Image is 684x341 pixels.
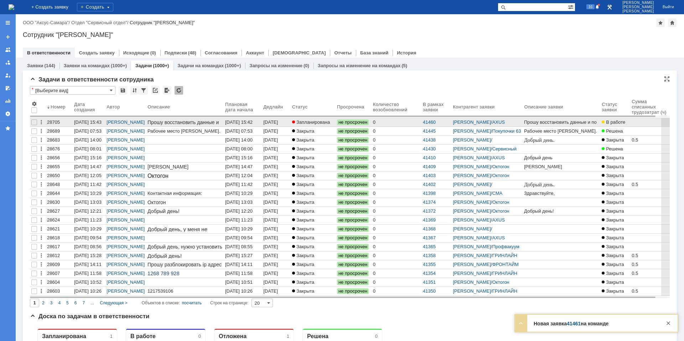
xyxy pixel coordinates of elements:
a: [PERSON_NAME] [107,137,145,143]
div: Создать [77,3,113,11]
span: [PERSON_NAME] [622,5,654,9]
div: [DATE] 12:04 [225,173,253,178]
a: [PERSON_NAME] [453,137,491,143]
a: История [397,50,416,55]
a: Задачи на командах [177,63,224,68]
a: Перейти на домашнюю страницу [9,4,14,10]
a: [DATE] 14:47 [224,162,262,171]
a: [DATE] 15:16 [262,154,291,162]
div: Скопировать ссылку на список [151,86,160,95]
a: 41374 [423,199,436,205]
a: Закрыта [600,162,630,171]
div: [DATE] 13:03 [74,199,102,205]
span: не просрочен [337,137,369,143]
a: Сервисный отдел [453,146,518,157]
a: [DATE] 14:00 [73,136,105,144]
a: Согласования [205,50,238,55]
div: 0 [373,182,420,187]
a: Октогон [492,199,509,205]
a: 0.5 [630,136,679,144]
a: 28627 [46,207,73,215]
a: Задача: 28580 [190,33,224,39]
a: 28683 [46,136,73,144]
a: [DATE] 11:23 [262,216,291,224]
span: Закрыта [602,191,624,196]
a: не просрочен [336,145,372,153]
a: [DATE] 07:53 [73,127,105,135]
div: [DATE] 12:04 [263,173,279,184]
a: [DATE] 10:29 [224,189,262,198]
th: Автор [105,97,146,118]
a: Отчеты [2,95,14,107]
a: Решена [600,145,630,153]
a: [DATE] 13:03 [224,198,262,207]
th: Статус [291,97,336,118]
span: Закрыта [292,137,314,143]
a: Задачи [135,63,152,68]
a: Закрыта [291,162,336,171]
div: [DATE] 07:53 [225,128,253,134]
th: Плановая дата начала [224,97,262,118]
div: 28683 [47,137,71,143]
div: [DATE] 15:16 [263,155,279,166]
span: Закрыта [602,182,624,187]
span: Решена [602,128,623,134]
a: [DATE] 07:53 [224,127,262,135]
a: Исходящие [123,50,149,55]
div: 0 [373,199,420,205]
div: 28689 [47,128,71,134]
a: [PERSON_NAME] [107,146,145,151]
a: Заявки на командах [2,44,14,55]
div: [DATE] 11:42 [74,182,102,187]
a: Закрыта [600,207,630,215]
div: [DATE] 15:16 [225,155,253,160]
span: не просрочен [337,191,369,196]
span: не просрочен [337,208,369,214]
a: Закрыта [291,216,336,224]
a: Закрыта [600,216,630,224]
a: 41445 [423,128,436,134]
span: Закрыта [292,155,314,160]
th: Дата создания [73,97,105,118]
a: Решена [600,127,630,135]
div: Экспорт списка [163,86,171,95]
div: Номер [51,104,66,110]
a: [PERSON_NAME] [107,155,145,160]
a: Закрыта [291,180,336,189]
a: 28650 [46,171,73,180]
div: 0 [373,173,420,179]
a: [PERSON_NAME] [453,128,491,134]
a: [DATE] 16:53 [262,127,291,135]
div: 0 [373,119,420,125]
th: Просрочена [336,97,372,118]
a: 0 [372,216,421,224]
a: Галстьян Степан Александрович [190,55,199,63]
a: Mail [47,48,56,53]
th: В рамках заявки [421,97,451,118]
a: [PERSON_NAME] [453,119,491,125]
a: [DATE] 14:00 [262,136,291,144]
span: не просрочен [337,164,369,170]
th: Контрагент заявки [451,97,523,118]
a: 41430 [423,146,436,151]
span: Закрыта [602,137,624,143]
span: Закрыта [292,191,314,196]
div: 0.5 [632,137,677,143]
th: Статус заявки [600,97,630,118]
span: не просрочен [337,146,369,152]
a: не просрочен [336,136,372,144]
a: [DATE] 15:42 [224,118,262,127]
a: [DATE] 12:04 [262,171,291,180]
a: [DATE] 14:00 [224,136,262,144]
div: [DATE] 14:47 [74,164,102,169]
a: 28656 [46,154,73,162]
a: [DATE] 08:01 [73,145,105,153]
a: [PERSON_NAME] [107,208,145,214]
a: 28630 [46,198,73,207]
a: 41410 [423,155,436,160]
a: не просрочен [336,189,372,198]
a: 0 [372,180,421,189]
span: не просрочен [337,199,369,205]
span: [PERSON_NAME] [622,1,654,5]
a: 28689 [46,127,73,135]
